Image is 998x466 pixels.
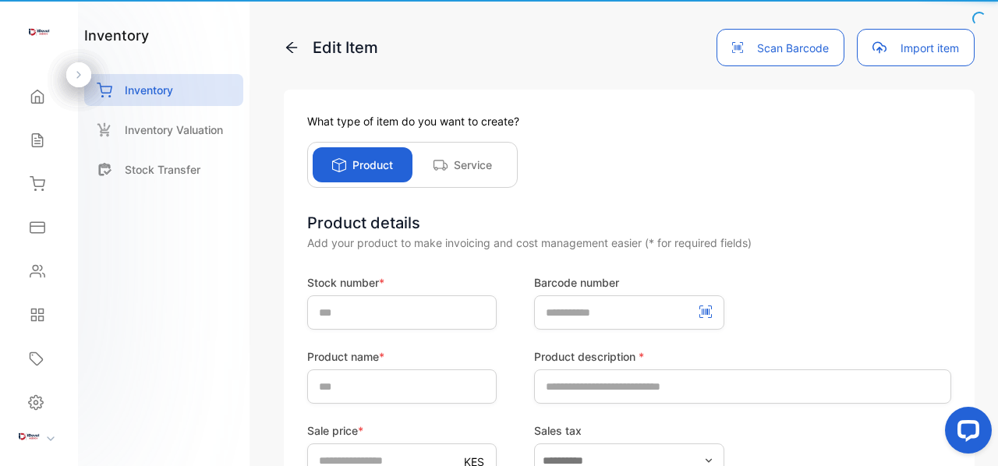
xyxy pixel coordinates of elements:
[284,36,378,59] p: Edit Item
[857,29,975,66] button: Import item
[307,211,951,235] div: Product details
[307,422,497,439] label: Sale price
[42,90,55,103] img: tab_domain_overview_orange.svg
[125,161,200,178] p: Stock Transfer
[534,348,951,365] label: Product description
[534,422,724,439] label: Sales tax
[125,82,173,98] p: Inventory
[125,122,223,138] p: Inventory Valuation
[307,348,497,365] label: Product name
[534,274,724,291] label: Barcode number
[84,114,243,146] a: Inventory Valuation
[84,25,149,46] h1: inventory
[25,41,37,53] img: website_grey.svg
[172,92,263,102] div: Keywords by Traffic
[307,113,951,129] p: What type of item do you want to create?
[933,401,998,466] iframe: LiveChat chat widget
[307,235,951,251] div: Add your product to make invoicing and cost management easier (* for required fields)
[84,74,243,106] a: Inventory
[59,92,140,102] div: Domain Overview
[27,20,51,44] img: logo
[454,157,492,173] p: Service
[17,425,41,448] img: profile
[352,157,393,173] p: Product
[307,274,497,291] label: Stock number
[41,41,172,53] div: Domain: [DOMAIN_NAME]
[155,90,168,103] img: tab_keywords_by_traffic_grey.svg
[84,154,243,185] a: Stock Transfer
[717,29,844,66] button: Scan Barcode
[44,25,76,37] div: v 4.0.25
